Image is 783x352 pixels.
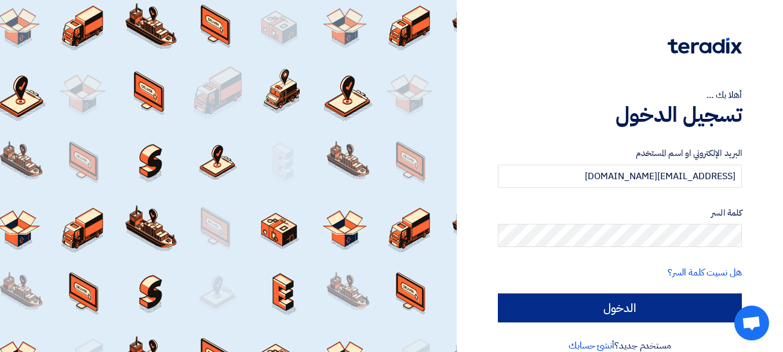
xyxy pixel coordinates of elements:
[668,266,742,280] a: هل نسيت كلمة السر؟
[498,88,742,102] div: أهلا بك ...
[498,206,742,220] label: كلمة السر
[498,165,742,188] input: أدخل بريد العمل الإلكتروني او اسم المستخدم الخاص بك ...
[498,293,742,322] input: الدخول
[498,147,742,160] label: البريد الإلكتروني او اسم المستخدم
[498,102,742,128] h1: تسجيل الدخول
[668,38,742,54] img: Teradix logo
[734,306,769,340] div: Open chat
